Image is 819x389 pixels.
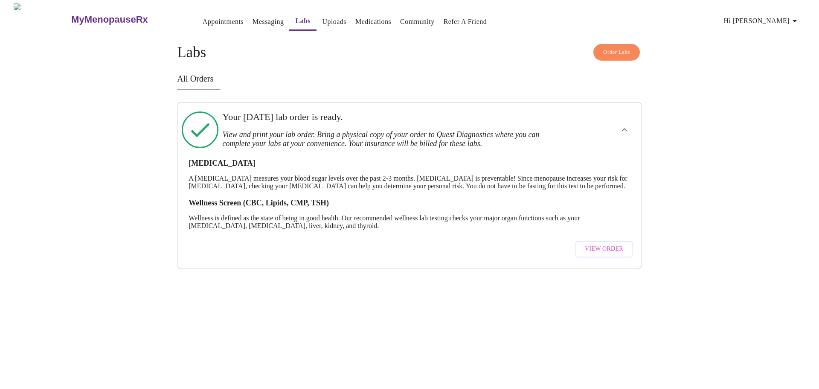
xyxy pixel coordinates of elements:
h3: MyMenopauseRx [71,14,148,25]
button: Community [397,13,438,30]
button: Labs [289,12,317,31]
p: Wellness is defined as the state of being in good health. Our recommended wellness lab testing ch... [189,214,630,230]
button: Order Labs [593,44,640,61]
button: Messaging [249,13,287,30]
a: Community [400,16,435,28]
button: Medications [352,13,395,30]
span: Hi [PERSON_NAME] [724,15,800,27]
a: Uploads [322,16,346,28]
h3: All Orders [177,74,642,84]
button: show more [614,120,635,140]
h3: Wellness Screen (CBC, Lipids, CMP, TSH) [189,199,630,208]
button: Appointments [199,13,247,30]
button: Uploads [319,13,350,30]
span: Order Labs [603,47,630,57]
h4: Labs [177,44,642,61]
button: Hi [PERSON_NAME] [720,12,803,29]
span: View Order [585,244,623,254]
img: MyMenopauseRx Logo [14,3,70,35]
a: Medications [355,16,391,28]
a: Appointments [203,16,244,28]
button: Refer a Friend [440,13,491,30]
h3: View and print your lab order. Bring a physical copy of your order to Quest Diagnostics where you... [222,130,552,148]
h3: [MEDICAL_DATA] [189,159,630,168]
a: Labs [296,15,311,27]
p: A [MEDICAL_DATA] measures your blood sugar levels over the past 2-3 months. [MEDICAL_DATA] is pre... [189,175,630,190]
a: Refer a Friend [444,16,487,28]
h3: Your [DATE] lab order is ready. [222,111,552,123]
a: Messaging [253,16,284,28]
a: MyMenopauseRx [70,5,182,35]
button: View Order [575,241,633,257]
a: View Order [573,237,635,262]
